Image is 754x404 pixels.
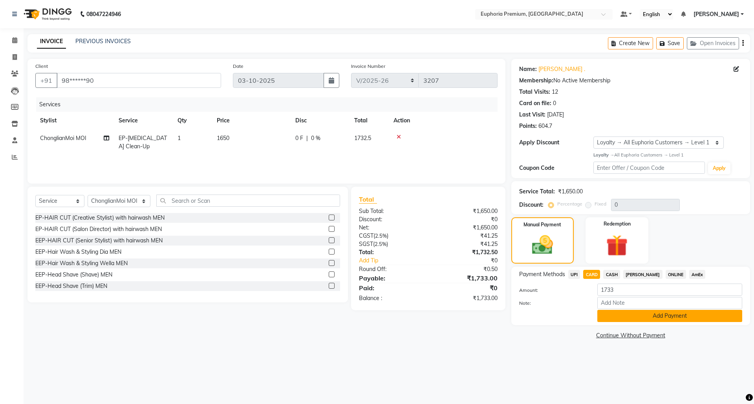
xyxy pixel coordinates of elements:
div: ( ) [353,240,428,248]
a: INVOICE [37,35,66,49]
span: 1 [178,135,181,142]
th: Stylist [35,112,114,129]
div: ₹1,732.50 [428,248,503,257]
div: Last Visit: [519,111,545,119]
b: 08047224946 [86,3,121,25]
span: CARD [583,270,600,279]
button: Apply [708,162,730,174]
div: Sub Total: [353,207,428,215]
div: Discount: [519,201,544,209]
div: Balance : [353,294,428,302]
div: Round Off: [353,265,428,273]
span: AmEx [689,270,706,279]
div: EEP-Head Shave (Shave) MEN [35,271,112,279]
label: Manual Payment [523,221,561,228]
div: Paid: [353,283,428,293]
button: Save [656,37,684,49]
span: Total [359,195,377,204]
img: _gift.svg [599,232,635,259]
th: Price [212,112,291,129]
div: Name: [519,65,537,73]
span: 2.5% [375,241,386,247]
input: Amount [597,284,742,296]
button: Open Invoices [687,37,739,49]
div: EEP-Hair Wash & Styling Dia MEN [35,248,121,256]
div: Services [36,97,503,112]
div: ₹1,733.00 [428,294,503,302]
input: Enter Offer / Coupon Code [593,162,705,174]
div: EEP-Head Shave (Trim) MEN [35,282,107,290]
div: EEP-HAIR CUT (Senior Stylist) with hairwash MEN [35,237,163,245]
div: Payable: [353,273,428,283]
th: Disc [291,112,350,129]
span: [PERSON_NAME] [623,270,662,279]
div: 12 [552,88,558,96]
div: 0 [553,99,556,107]
div: ₹1,733.00 [428,273,503,283]
img: _cash.svg [525,233,560,257]
th: Service [114,112,173,129]
span: 1650 [217,135,229,142]
div: ₹0 [428,283,503,293]
img: logo [20,3,74,25]
div: ₹0.50 [428,265,503,273]
input: Search or Scan [156,195,340,207]
div: Coupon Code [519,164,593,172]
div: Membership: [519,76,553,85]
a: [PERSON_NAME] . [538,65,585,73]
div: ₹1,650.00 [428,207,503,215]
input: Search by Name/Mobile/Email/Code [57,73,221,88]
span: CGST [359,232,373,239]
strong: Loyalty → [593,152,614,158]
span: 2.5% [375,233,387,239]
span: CASH [603,270,620,279]
div: Net: [353,224,428,232]
a: PREVIOUS INVOICES [75,38,131,45]
div: EP-HAIR CUT (Creative Stylist) with hairwash MEN [35,214,165,222]
div: ₹0 [441,257,503,265]
label: Redemption [604,220,631,227]
div: Total: [353,248,428,257]
button: Add Payment [597,310,742,322]
label: Percentage [557,200,582,207]
div: 604.7 [538,122,552,130]
span: Payment Methods [519,270,565,278]
span: SGST [359,240,373,247]
div: ₹1,650.00 [558,187,583,196]
th: Total [350,112,389,129]
th: Qty [173,112,212,129]
div: All Euphoria Customers → Level 1 [593,152,742,158]
a: Add Tip [353,257,441,265]
div: No Active Membership [519,76,742,85]
th: Action [389,112,498,129]
button: +91 [35,73,57,88]
label: Invoice Number [351,63,385,70]
div: Apply Discount [519,138,593,147]
label: Fixed [595,200,606,207]
input: Add Note [597,297,742,309]
div: Total Visits: [519,88,550,96]
div: [DATE] [547,111,564,119]
span: UPI [568,270,580,279]
span: ONLINE [666,270,686,279]
div: EP-HAIR CUT (Salon Director) with hairwash MEN [35,225,162,233]
label: Amount: [513,287,591,294]
label: Note: [513,300,591,307]
span: 1732.5 [354,135,371,142]
div: ( ) [353,232,428,240]
span: EP-[MEDICAL_DATA] Clean-Up [119,135,167,150]
div: ₹0 [428,215,503,224]
div: ₹41.25 [428,240,503,248]
button: Create New [608,37,653,49]
div: ₹1,650.00 [428,224,503,232]
div: EEP-Hair Wash & Styling Wella MEN [35,259,128,268]
div: Card on file: [519,99,551,107]
label: Client [35,63,48,70]
div: Points: [519,122,537,130]
label: Date [233,63,243,70]
span: | [306,134,308,142]
a: Continue Without Payment [513,331,749,340]
div: Discount: [353,215,428,224]
div: Service Total: [519,187,555,196]
span: [PERSON_NAME] [694,10,739,18]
